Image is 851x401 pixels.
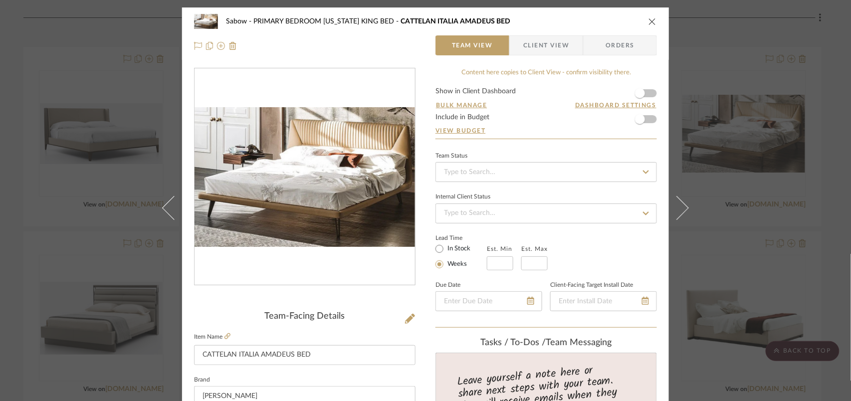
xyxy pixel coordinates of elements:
[550,283,633,288] label: Client-Facing Target Install Date
[648,17,657,26] button: close
[435,154,467,159] div: Team Status
[194,11,218,31] img: 69636d64-921d-4603-9106-84b955ebf1dd_48x40.jpg
[226,18,253,25] span: Sabow
[435,291,542,311] input: Enter Due Date
[229,42,237,50] img: Remove from project
[435,195,490,200] div: Internal Client Status
[435,283,460,288] label: Due Date
[521,245,548,252] label: Est. Max
[435,101,488,110] button: Bulk Manage
[435,162,657,182] input: Type to Search…
[253,18,401,25] span: PRIMARY BEDROOM [US_STATE] KING BED
[195,107,415,247] img: 69636d64-921d-4603-9106-84b955ebf1dd_436x436.jpg
[435,242,487,270] mat-radio-group: Select item type
[194,333,230,341] label: Item Name
[194,378,210,383] label: Brand
[401,18,510,25] span: CATTELAN ITALIA AMADEUS BED
[435,233,487,242] label: Lead Time
[445,260,467,269] label: Weeks
[194,311,416,322] div: Team-Facing Details
[550,291,657,311] input: Enter Install Date
[487,245,512,252] label: Est. Min
[435,203,657,223] input: Type to Search…
[445,244,470,253] label: In Stock
[435,127,657,135] a: View Budget
[435,338,657,349] div: team Messaging
[481,338,546,347] span: Tasks / To-Dos /
[435,68,657,78] div: Content here copies to Client View - confirm visibility there.
[595,35,645,55] span: Orders
[575,101,657,110] button: Dashboard Settings
[523,35,569,55] span: Client View
[452,35,493,55] span: Team View
[194,345,416,365] input: Enter Item Name
[195,107,415,247] div: 0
